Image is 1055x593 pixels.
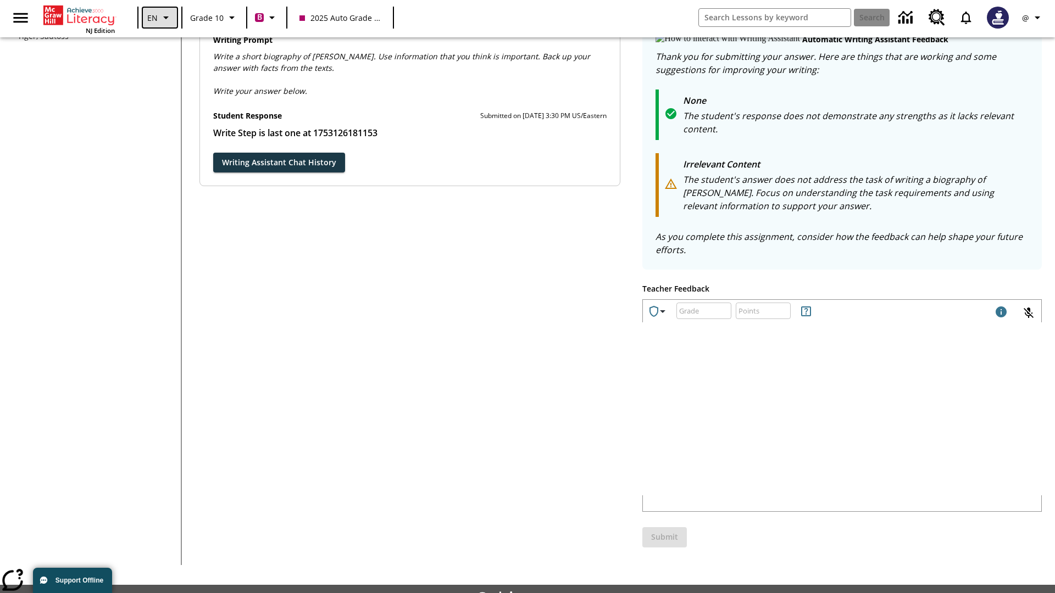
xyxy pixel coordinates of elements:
[1022,12,1029,24] span: @
[190,12,224,24] span: Grade 10
[213,126,607,139] p: Write Step is last one at 1753126181153
[213,34,607,46] p: Writing Prompt
[4,9,160,19] body: Type your response here.
[86,26,115,35] span: NJ Edition
[987,7,1009,29] img: Avatar
[251,8,283,27] button: Boost Class color is violet red. Change class color
[683,158,1029,173] p: Irrelevant Content
[43,4,115,26] a: Home
[952,3,980,32] a: Notifications
[892,3,922,33] a: Data Center
[643,300,674,322] button: Achievements
[995,305,1008,321] div: Maximum 1000 characters Press Escape to exit toolbar and use left and right arrow keys to access ...
[186,8,243,27] button: Grade: Grade 10, Select a grade
[922,3,952,32] a: Resource Center, Will open in new tab
[213,110,282,122] p: Student Response
[213,51,607,74] p: Write a short biography of [PERSON_NAME]. Use information that you think is important. Back up yo...
[802,33,948,46] p: Automatic writing assistant feedback
[736,296,791,325] input: Points: Must be equal to or less than 25.
[980,3,1015,32] button: Select a new avatar
[699,9,851,26] input: search field
[55,577,103,584] span: Support Offline
[43,3,115,35] div: Home
[213,153,345,173] button: Writing Assistant Chat History
[683,94,1029,109] p: None
[683,109,1029,136] p: The student's response does not demonstrate any strengths as it lacks relevant content.
[213,126,607,139] p: Student Response
[676,303,731,319] div: Grade: Letters, numbers, %, + and - are allowed.
[795,300,817,322] button: Rules for Earning Points and Achievements, Will open in new tab
[299,12,381,24] span: 2025 Auto Grade 10
[676,296,731,325] input: Grade: Letters, numbers, %, + and - are allowed.
[142,7,178,29] button: Language: EN, Select a language
[213,74,607,97] p: Write your answer below.
[1015,8,1051,27] button: Profile/Settings
[147,12,158,24] span: EN
[656,33,800,44] img: How to interact with Writing Assistant
[257,10,262,24] span: B
[736,303,791,319] div: Points: Must be equal to or less than 25.
[642,283,1042,295] p: Teacher Feedback
[480,110,607,121] p: Submitted on [DATE] 3:30 PM US/Eastern
[1015,300,1042,326] button: Click to activate and allow voice recognition
[683,173,1029,212] p: The student's answer does not address the task of writing a biography of [PERSON_NAME]. Focus on ...
[656,230,1029,256] p: As you complete this assignment, consider how the feedback can help shape your future efforts.
[656,50,1029,76] p: Thank you for submitting your answer. Here are things that are working and some suggestions for i...
[4,2,37,34] button: Open side menu
[33,568,112,593] button: Support Offline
